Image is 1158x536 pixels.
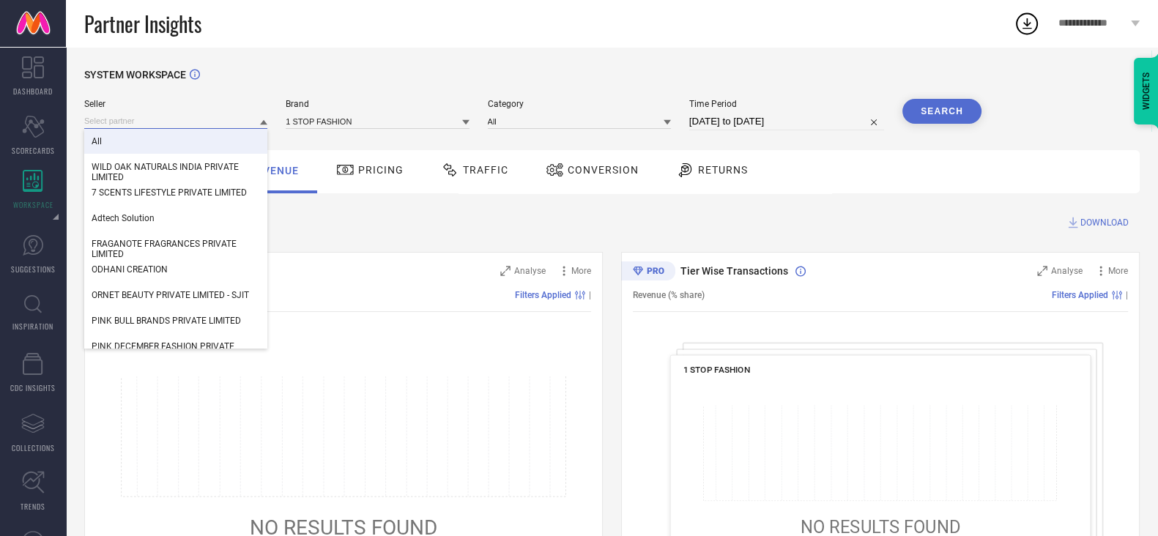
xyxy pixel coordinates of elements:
span: All [92,136,102,146]
span: Seller [84,99,267,109]
div: PINK BULL BRANDS PRIVATE LIMITED [84,308,267,333]
span: ORNET BEAUTY PRIVATE LIMITED - SJIT [92,290,249,300]
div: 7 SCENTS LIFESTYLE PRIVATE LIMITED [84,180,267,205]
span: SCORECARDS [12,145,55,156]
span: DOWNLOAD [1080,215,1129,230]
span: Brand [286,99,469,109]
span: COLLECTIONS [12,442,55,453]
span: Analyse [514,266,546,276]
svg: Zoom [500,266,511,276]
span: Conversion [568,164,639,176]
span: WILD OAK NATURALS INDIA PRIVATE LIMITED [92,162,260,182]
span: FRAGANOTE FRAGRANCES PRIVATE LIMITED [92,239,260,259]
div: PINK DECEMBER FASHION PRIVATE LIMITED [84,334,267,369]
span: Filters Applied [515,290,571,300]
span: 7 SCENTS LIFESTYLE PRIVATE LIMITED [92,187,247,198]
svg: Zoom [1037,266,1047,276]
span: Category [488,99,671,109]
span: INSPIRATION [12,321,53,332]
span: More [571,266,591,276]
span: Tier Wise Transactions [680,265,788,277]
span: Traffic [463,164,508,176]
span: Partner Insights [84,9,201,39]
div: WILD OAK NATURALS INDIA PRIVATE LIMITED [84,155,267,190]
span: 1 STOP FASHION [683,365,751,375]
div: FRAGANOTE FRAGRANCES PRIVATE LIMITED [84,231,267,267]
span: | [589,290,591,300]
span: ODHANI CREATION [92,264,168,275]
span: Revenue (% share) [633,290,705,300]
span: PINK DECEMBER FASHION PRIVATE LIMITED [92,341,260,362]
div: Adtech Solution [84,206,267,231]
span: DASHBOARD [13,86,53,97]
span: WORKSPACE [13,199,53,210]
span: TRENDS [21,501,45,512]
input: Select time period [689,113,884,130]
div: ORNET BEAUTY PRIVATE LIMITED - SJIT [84,283,267,308]
div: All [84,129,267,154]
div: ODHANI CREATION [84,257,267,282]
div: Open download list [1014,10,1040,37]
span: PINK BULL BRANDS PRIVATE LIMITED [92,316,241,326]
span: Analyse [1051,266,1083,276]
input: Select partner [84,113,267,129]
span: Adtech Solution [92,213,155,223]
span: | [1126,290,1128,300]
span: SUGGESTIONS [11,264,56,275]
span: Revenue [249,165,299,176]
span: Filters Applied [1052,290,1108,300]
span: Pricing [358,164,404,176]
span: Returns [698,164,748,176]
span: SYSTEM WORKSPACE [84,69,186,81]
span: Time Period [689,99,884,109]
span: CDC INSIGHTS [10,382,56,393]
button: Search [902,99,981,124]
span: More [1108,266,1128,276]
div: Premium [621,261,675,283]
